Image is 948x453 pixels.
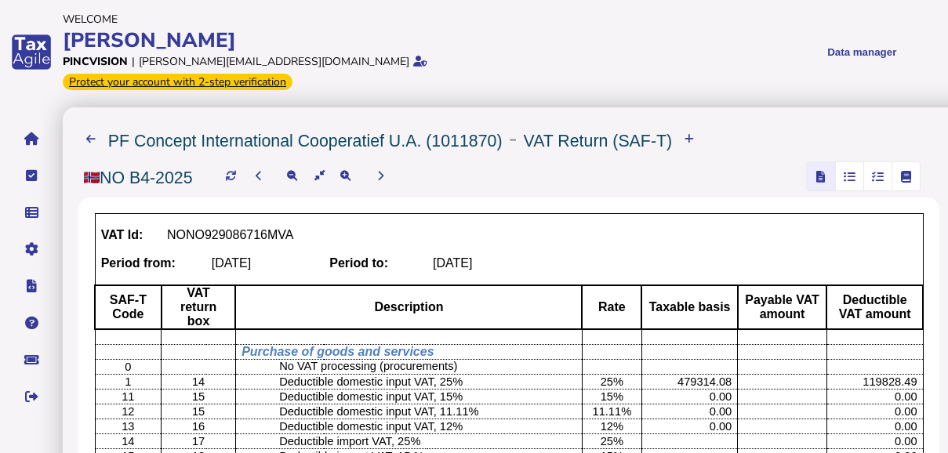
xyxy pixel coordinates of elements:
button: Make the return view larger [332,163,358,189]
b: VAT return box [180,286,216,328]
span: 0.00 [710,390,732,403]
i: Data manager [25,212,38,213]
span: 11.11% [592,405,631,418]
span: 1 [125,375,131,388]
div: From Oct 1, 2025, 2-step verification will be required to login. Set it up now... [63,74,292,90]
div: - [503,126,524,151]
span: 14 [122,435,134,448]
span: 17 [192,435,205,448]
span: 14 [192,375,205,388]
button: Tasks [15,159,48,192]
span: 119828.49 [863,375,917,388]
span: Purchase of goods and services [242,345,434,358]
span: No VAT processing (procurements) [279,360,457,372]
span: 12% [601,420,623,433]
div: [PERSON_NAME] [63,27,648,54]
button: Upload list [78,126,104,152]
span: Deductible domestic input VAT, 15% [279,390,463,403]
button: Home [15,122,48,155]
span: 0.00 [895,435,917,448]
b: SAF-T Code [110,293,147,321]
span: 15% [601,390,623,403]
img: no.png [84,172,100,183]
button: Shows a dropdown of Data manager options [812,33,911,71]
span: 13 [122,420,134,433]
b: Period to: [329,256,388,270]
b: VAT Id: [101,228,143,241]
span: 25% [601,435,623,448]
h2: NO B4-2025 [84,169,193,188]
span: 0.00 [895,420,917,433]
span: 16 [192,420,205,433]
b: Period from: [101,256,176,270]
button: Reset the return view [307,163,332,189]
h2: VAT Return (SAF-T) [524,132,673,151]
mat-button-toggle: Reconcilliation view by document [835,162,863,190]
h2: PF Concept International Cooperatief U.A. (1011870) [108,132,503,151]
b: Payable VAT amount [745,293,819,321]
button: Make the return view smaller [279,163,305,189]
button: Upload transactions [676,126,702,152]
span: Deductible domestic input VAT, 11.11% [279,405,478,418]
span: Deductible domestic input VAT, 25% [279,375,463,388]
button: Manage settings [15,233,48,266]
div: Welcome [63,12,648,27]
b: Description [374,300,443,313]
div: Pincvision [63,54,128,69]
span: Deductible domestic input VAT, 12% [279,420,463,433]
div: [PERSON_NAME][EMAIL_ADDRESS][DOMAIN_NAME] [139,54,409,69]
span: 15 [192,405,205,418]
span: [DATE] [212,256,251,270]
span: 0.00 [710,405,732,418]
span: 0.00 [710,420,732,433]
button: Developer hub links [15,270,48,303]
span: 12 [122,405,134,418]
span: [DATE] [433,256,472,270]
mat-button-toggle: Reconcilliation view by tax code [863,162,892,190]
span: 0 [125,361,131,373]
mat-button-toggle: Return view [807,162,835,190]
i: Email verified [413,56,427,67]
b: Rate [598,300,626,313]
div: | [132,54,135,69]
span: 25% [601,375,623,388]
span: 15 [192,390,205,403]
b: Taxable basis [649,300,731,313]
button: Sign out [15,380,48,413]
button: Help pages [15,306,48,339]
p: NONO929086716MVA [167,228,422,242]
button: Raise a support ticket [15,343,48,376]
button: Next period [368,163,394,189]
span: 0.00 [895,405,917,418]
b: Deductible VAT amount [839,293,911,321]
span: 11 [122,390,134,403]
mat-button-toggle: Ledger [892,162,920,190]
button: Previous period [245,163,271,189]
button: Refresh data for current period [219,163,245,189]
button: Data manager [15,196,48,229]
span: 479314.08 [677,375,732,388]
span: 0.00 [895,390,917,403]
span: Deductible import VAT, 25% [279,435,420,448]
